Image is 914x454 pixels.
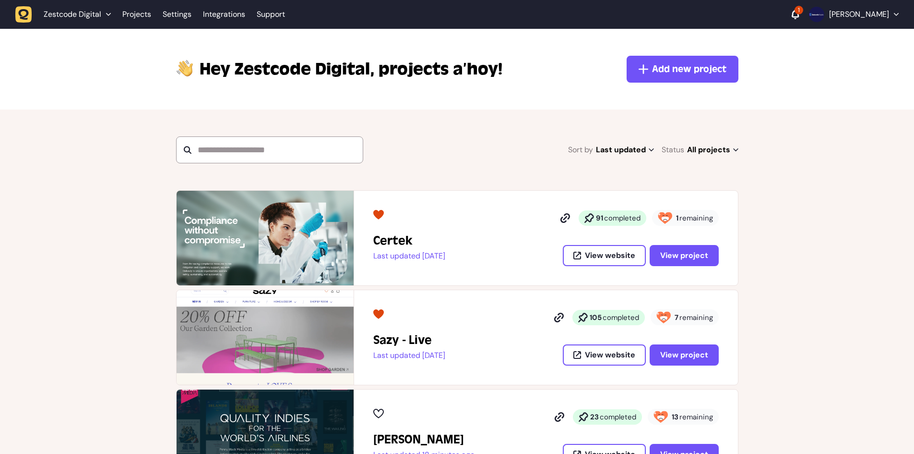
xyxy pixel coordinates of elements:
[596,143,654,157] span: Last updated
[627,56,738,83] button: Add new project
[373,332,445,348] h2: Sazy - Live
[563,245,646,266] button: View website
[200,58,375,81] span: Zestcode Digital
[590,412,599,422] strong: 23
[177,191,354,285] img: Certek
[809,7,824,22] img: Harry Robinson
[177,290,354,385] img: Sazy - Live
[200,58,502,81] p: projects a’hoy!
[676,213,678,223] strong: 1
[829,10,889,19] p: [PERSON_NAME]
[660,350,708,360] span: View project
[257,10,285,19] a: Support
[590,313,602,322] strong: 105
[373,351,445,360] p: Last updated [DATE]
[163,6,191,23] a: Settings
[15,6,117,23] button: Zestcode Digital
[679,313,713,322] span: remaining
[373,251,445,261] p: Last updated [DATE]
[795,6,803,14] div: 1
[650,245,719,266] button: View project
[679,213,713,223] span: remaining
[679,412,713,422] span: remaining
[604,213,641,223] span: completed
[809,7,899,22] button: [PERSON_NAME]
[44,10,101,19] span: Zestcode Digital
[672,412,678,422] strong: 13
[603,313,639,322] span: completed
[122,6,151,23] a: Projects
[596,213,603,223] strong: 91
[585,252,635,259] span: View website
[600,412,636,422] span: completed
[660,250,708,260] span: View project
[662,143,684,157] span: Status
[568,143,593,157] span: Sort by
[675,313,678,322] strong: 7
[373,432,475,447] h2: Penny Black
[176,58,194,77] img: hi-hand
[563,344,646,366] button: View website
[585,351,635,359] span: View website
[652,62,726,76] span: Add new project
[650,344,719,366] button: View project
[373,233,445,248] h2: Certek
[203,6,245,23] a: Integrations
[687,143,738,157] span: All projects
